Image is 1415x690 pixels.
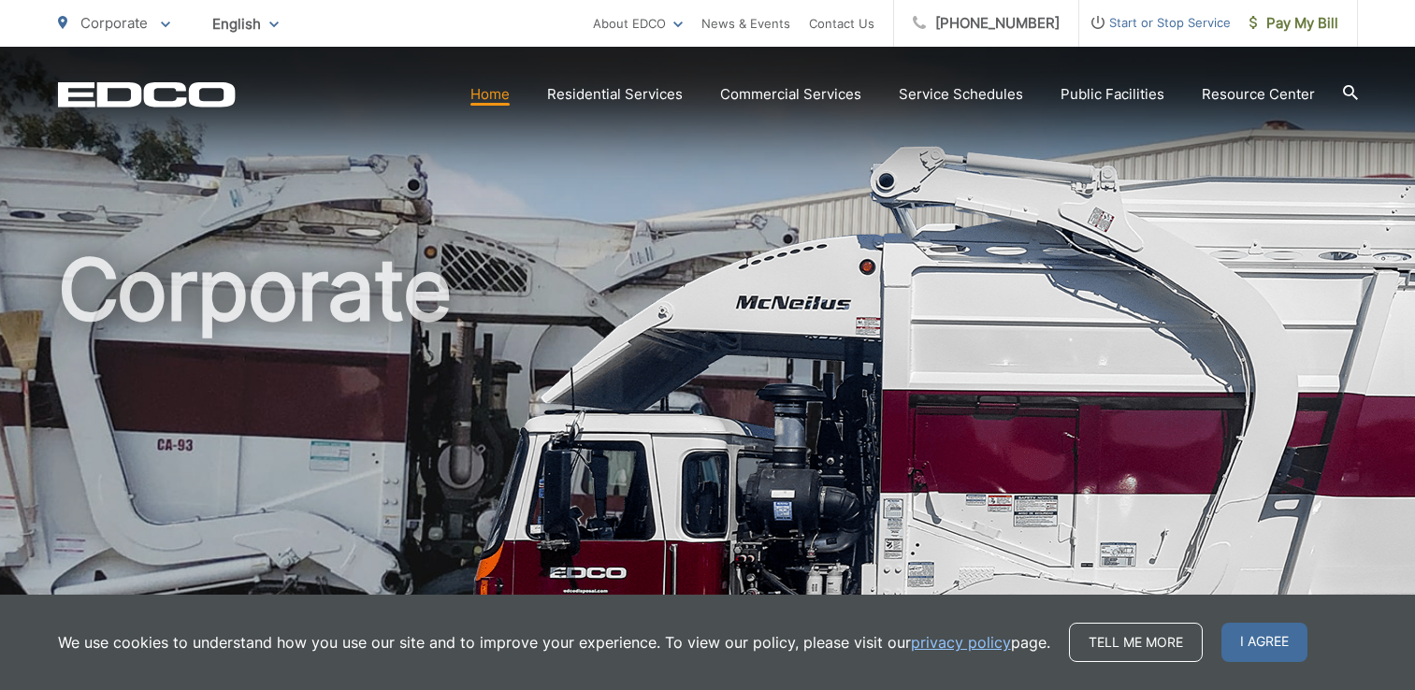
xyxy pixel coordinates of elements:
a: Commercial Services [720,83,861,106]
a: About EDCO [593,12,683,35]
a: Public Facilities [1061,83,1164,106]
p: We use cookies to understand how you use our site and to improve your experience. To view our pol... [58,631,1050,654]
a: News & Events [701,12,790,35]
span: English [198,7,293,40]
a: Home [470,83,510,106]
a: Residential Services [547,83,683,106]
a: privacy policy [911,631,1011,654]
a: Tell me more [1069,623,1203,662]
a: Service Schedules [899,83,1023,106]
span: Corporate [80,14,148,32]
a: Contact Us [809,12,874,35]
a: Resource Center [1202,83,1315,106]
span: Pay My Bill [1249,12,1338,35]
span: I agree [1221,623,1307,662]
a: EDCD logo. Return to the homepage. [58,81,236,108]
